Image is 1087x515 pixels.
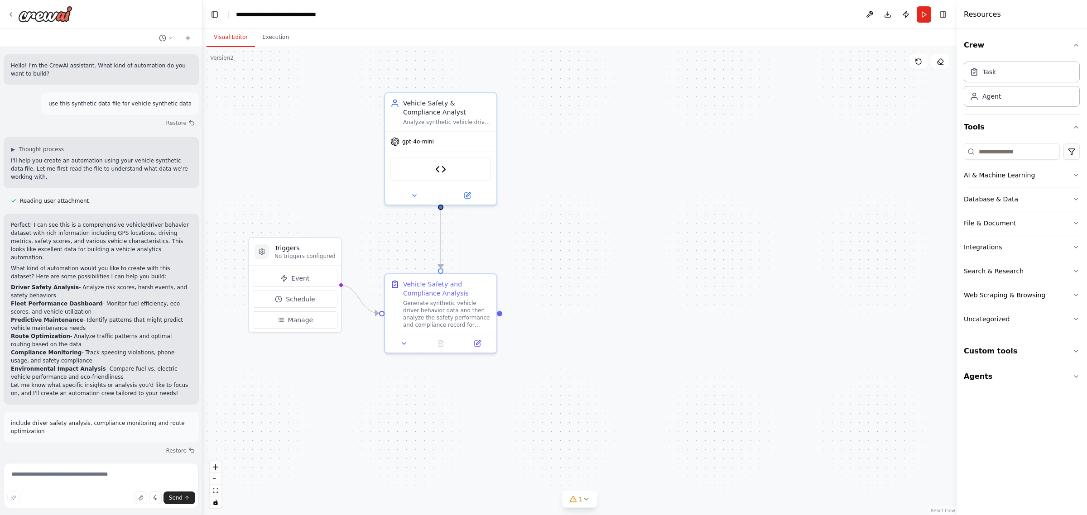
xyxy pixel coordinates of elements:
[11,300,103,307] strong: Fleet Performance Dashboard
[19,146,64,153] span: Thought process
[964,283,1080,307] button: Web Scraping & Browsing
[11,146,64,153] button: ▶Thought process
[403,99,491,117] div: Vehicle Safety & Compliance Analyst
[982,92,1001,101] div: Agent
[286,295,315,304] span: Schedule
[937,8,949,21] button: Hide right sidebar
[563,491,597,508] button: 1
[964,259,1080,283] button: Search & Research
[384,273,497,353] div: Vehicle Safety and Compliance AnalysisGenerate synthetic vehicle driver behavior data and then an...
[210,496,221,508] button: toggle interactivity
[208,8,221,21] button: Hide left sidebar
[11,284,79,291] strong: Driver Safety Analysis
[442,190,493,201] button: Open in side panel
[210,473,221,485] button: zoom out
[135,491,147,504] button: Upload files
[20,197,89,205] span: Reading user attachment
[248,237,342,333] div: TriggersNo triggers configuredEventScheduleManage
[291,274,309,283] span: Event
[964,114,1080,140] button: Tools
[964,9,1001,20] h4: Resources
[964,195,1018,204] div: Database & Data
[403,280,491,298] div: Vehicle Safety and Compliance Analysis
[11,366,106,372] strong: Environmental Impact Analysis
[384,92,497,205] div: Vehicle Safety & Compliance AnalystAnalyze synthetic vehicle driver behavior data to assess safet...
[210,54,234,62] div: Version 2
[964,33,1080,58] button: Crew
[462,338,493,349] button: Open in side panel
[7,491,20,504] button: Improve this prompt
[48,100,192,108] p: use this synthetic data file for vehicle synthetic data
[579,495,583,504] span: 1
[964,267,1024,276] div: Search & Research
[253,270,337,287] button: Event
[274,243,336,253] h3: Triggers
[964,235,1080,259] button: Integrations
[964,140,1080,339] div: Tools
[253,311,337,329] button: Manage
[162,117,199,129] button: Restore
[155,33,177,43] button: Switch to previous chat
[164,491,195,504] button: Send
[403,119,491,126] div: Analyze synthetic vehicle driver behavior data to assess safety performance, identify compliance ...
[964,163,1080,187] button: AI & Machine Learning
[964,187,1080,211] button: Database & Data
[964,315,1010,324] div: Uncategorized
[964,364,1080,389] button: Agents
[11,419,192,435] p: include driver safety analysis, compliance monitoring and route optimization
[11,332,192,348] li: - Analyze traffic patterns and optimal routing based on the data
[964,219,1016,228] div: File & Document
[964,58,1080,114] div: Crew
[253,291,337,308] button: Schedule
[210,485,221,496] button: fit view
[11,264,192,281] p: What kind of automation would you like to create with this dataset? Here are some possibilities I...
[11,221,192,262] p: Perfect! I can see this is a comprehensive vehicle/driver behavior dataset with rich information ...
[210,461,221,508] div: React Flow controls
[149,491,162,504] button: Click to speak your automation idea
[964,307,1080,331] button: Uncategorized
[11,146,15,153] span: ▶
[964,211,1080,235] button: File & Document
[341,281,379,318] g: Edge from triggers to 0a61d1a0-07ff-4b8d-8484-8aa72dcdf865
[18,6,72,22] img: Logo
[169,494,183,501] span: Send
[236,10,316,19] nav: breadcrumb
[11,349,82,356] strong: Compliance Monitoring
[964,339,1080,364] button: Custom tools
[964,171,1035,180] div: AI & Machine Learning
[11,157,192,181] p: I'll help you create an automation using your vehicle synthetic data file. Let me first read the ...
[931,508,955,513] a: React Flow attribution
[11,381,192,397] p: Let me know what specific insights or analysis you'd like to focus on, and I'll create an automat...
[207,28,255,47] button: Visual Editor
[422,338,460,349] button: No output available
[11,300,192,316] li: - Monitor fuel efficiency, eco scores, and vehicle utilization
[982,67,996,76] div: Task
[11,333,70,339] strong: Route Optimization
[288,315,313,324] span: Manage
[162,444,199,457] button: Restore
[11,283,192,300] li: - Analyze risk scores, harsh events, and safety behaviors
[402,138,434,145] span: gpt-4o-mini
[210,461,221,473] button: zoom in
[11,62,192,78] p: Hello! I'm the CrewAI assistant. What kind of automation do you want to build?
[964,243,1002,252] div: Integrations
[964,291,1045,300] div: Web Scraping & Browsing
[11,348,192,365] li: - Track speeding violations, phone usage, and safety compliance
[11,365,192,381] li: - Compare fuel vs. electric vehicle performance and eco-friendliness
[11,317,83,323] strong: Predictive Maintenance
[436,209,445,268] g: Edge from 0aac9775-53f1-45ad-94fe-d21f92bc4d20 to 0a61d1a0-07ff-4b8d-8484-8aa72dcdf865
[403,300,491,329] div: Generate synthetic vehicle driver behavior data and then analyze the safety performance and compl...
[11,316,192,332] li: - Identify patterns that might predict vehicle maintenance needs
[181,33,195,43] button: Start a new chat
[435,164,446,175] img: Synthetic Vehicle Data Generator
[274,253,336,260] p: No triggers configured
[255,28,296,47] button: Execution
